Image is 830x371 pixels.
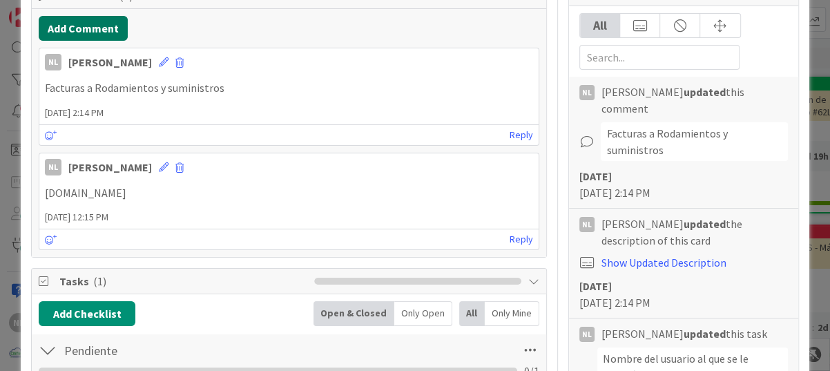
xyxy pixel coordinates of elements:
[59,273,307,289] span: Tasks
[579,169,612,183] b: [DATE]
[601,122,787,161] div: Facturas a Rodamientos y suministros
[601,256,726,269] a: Show Updated Description
[485,301,539,326] div: Only Mine
[579,279,612,293] b: [DATE]
[510,126,533,144] a: Reply
[39,210,539,225] span: [DATE] 12:15 PM
[684,327,726,341] b: updated
[59,338,369,363] input: Add Checklist...
[579,168,788,201] div: [DATE] 2:14 PM
[45,54,61,70] div: NL
[579,217,595,232] div: NL
[579,45,740,70] input: Search...
[68,159,152,175] div: [PERSON_NAME]
[579,278,788,311] div: [DATE] 2:14 PM
[39,301,135,326] button: Add Checklist
[601,325,767,342] span: [PERSON_NAME] this task
[684,85,726,99] b: updated
[579,327,595,342] div: NL
[45,159,61,175] div: NL
[580,14,620,37] div: All
[39,106,539,120] span: [DATE] 2:14 PM
[601,216,788,249] span: [PERSON_NAME] the description of this card
[684,217,726,231] b: updated
[45,80,533,96] p: Facturas a Rodamientos y suministros
[601,84,788,117] span: [PERSON_NAME] this comment
[459,301,485,326] div: All
[68,54,152,70] div: [PERSON_NAME]
[93,274,106,288] span: ( 1 )
[579,85,595,100] div: NL
[39,16,128,41] button: Add Comment
[45,185,533,201] p: [DOMAIN_NAME]
[394,301,452,326] div: Only Open
[313,301,394,326] div: Open & Closed
[510,231,533,248] a: Reply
